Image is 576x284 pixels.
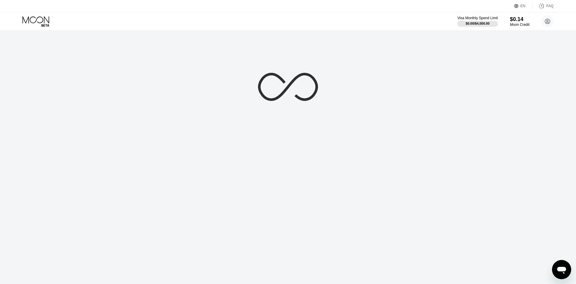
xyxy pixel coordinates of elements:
[552,260,571,279] iframe: Button to launch messaging window
[532,3,553,9] div: FAQ
[520,4,526,8] div: EN
[510,23,529,27] div: Moon Credit
[457,16,498,27] div: Visa Monthly Spend Limit$0.00/$4,000.00
[466,22,490,25] div: $0.00 / $4,000.00
[546,4,553,8] div: FAQ
[457,16,498,20] div: Visa Monthly Spend Limit
[510,16,529,23] div: $0.14
[510,16,529,27] div: $0.14Moon Credit
[514,3,532,9] div: EN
